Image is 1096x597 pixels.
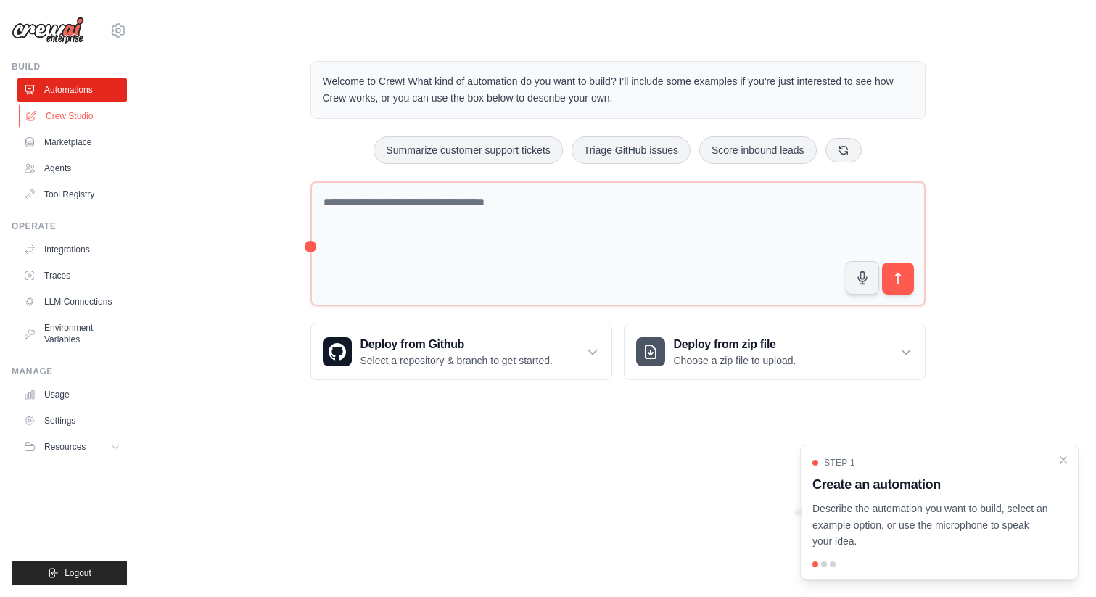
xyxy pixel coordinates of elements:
[674,336,796,353] h3: Deploy from zip file
[699,136,817,164] button: Score inbound leads
[360,336,553,353] h3: Deploy from Github
[374,136,562,164] button: Summarize customer support tickets
[17,78,127,102] a: Automations
[17,409,127,432] a: Settings
[17,157,127,180] a: Agents
[17,238,127,261] a: Integrations
[17,383,127,406] a: Usage
[360,353,553,368] p: Select a repository & branch to get started.
[44,441,86,453] span: Resources
[323,73,913,107] p: Welcome to Crew! What kind of automation do you want to build? I'll include some examples if you'...
[12,366,127,377] div: Manage
[12,17,84,44] img: Logo
[12,221,127,232] div: Operate
[674,353,796,368] p: Choose a zip file to upload.
[17,264,127,287] a: Traces
[1023,527,1096,597] iframe: Chat Widget
[812,501,1049,550] p: Describe the automation you want to build, select an example option, or use the microphone to spe...
[12,561,127,585] button: Logout
[812,474,1049,495] h3: Create an automation
[17,435,127,458] button: Resources
[12,61,127,73] div: Build
[65,567,91,579] span: Logout
[17,290,127,313] a: LLM Connections
[1058,454,1069,466] button: Close walkthrough
[17,131,127,154] a: Marketplace
[19,104,128,128] a: Crew Studio
[17,316,127,351] a: Environment Variables
[824,457,855,469] span: Step 1
[17,183,127,206] a: Tool Registry
[572,136,691,164] button: Triage GitHub issues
